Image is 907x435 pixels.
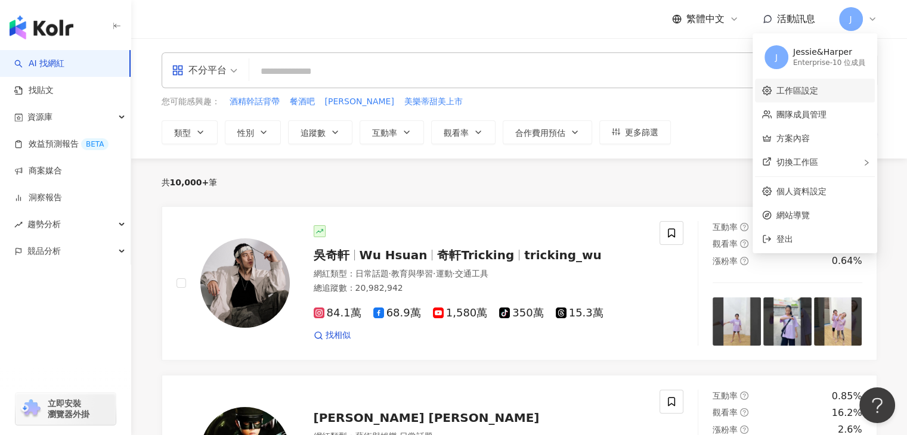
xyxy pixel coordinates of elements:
span: 合作費用預估 [515,128,565,138]
a: KOL Avatar吳奇軒Wu Hsuan奇軒Trickingtricking_wu網紅類型：日常話題·教育與學習·運動·交通工具總追蹤數：20,982,94284.1萬68.9萬1,580萬3... [162,206,877,361]
span: 1,580萬 [433,307,488,319]
span: 找相似 [326,330,351,341]
span: question-circle [740,257,748,265]
span: [PERSON_NAME] [325,96,394,108]
span: J [849,13,852,26]
div: Enterprise - 10 位成員 [793,58,865,68]
button: 美樂蒂甜美上市 [404,95,463,108]
span: 類型 [174,128,191,138]
span: 漲粉率 [713,425,738,434]
span: 奇軒Tricking [437,248,514,262]
img: post-image [713,297,761,346]
span: 觀看率 [713,239,738,248]
span: 酒精幹話背帶 [230,96,280,108]
span: tricking_wu [524,248,602,262]
div: 0.64% [832,254,862,268]
span: 84.1萬 [314,307,361,319]
a: 工作區設定 [776,86,818,95]
span: 吳奇軒 [314,248,349,262]
span: 競品分析 [27,238,61,265]
img: post-image [814,297,862,346]
span: question-circle [740,392,748,400]
span: · [452,269,454,278]
span: 互動率 [372,128,397,138]
div: 16.2% [832,406,862,420]
span: 68.9萬 [373,307,421,319]
a: 團隊成員管理 [776,110,826,119]
div: Jessie&Harper [793,46,865,58]
a: 商案媒合 [14,165,62,177]
span: 觀看率 [444,128,469,138]
a: 效益預測報告BETA [14,138,109,150]
div: 不分平台 [172,61,227,80]
span: 切換工作區 [776,157,818,167]
span: 10,000+ [170,178,209,187]
span: Wu Hsuan [360,248,428,262]
button: 追蹤數 [288,120,352,144]
div: 總追蹤數 ： 20,982,942 [314,282,646,294]
span: 性別 [237,128,254,138]
a: 找相似 [314,330,351,341]
span: question-circle [740,240,748,248]
a: 洞察報告 [14,192,62,204]
span: 15.3萬 [556,307,603,319]
a: chrome extension立即安裝 瀏覽器外掛 [16,393,116,425]
button: 類型 [162,120,218,144]
span: question-circle [740,408,748,417]
span: · [389,269,391,278]
span: 您可能感興趣： [162,96,220,108]
span: 追蹤數 [301,128,326,138]
span: 網站導覽 [776,209,868,222]
span: question-circle [740,223,748,231]
span: 觀看率 [713,408,738,417]
span: question-circle [740,425,748,434]
div: 0.85% [832,390,862,403]
img: KOL Avatar [200,238,290,328]
span: · [433,269,435,278]
button: 餐酒吧 [289,95,315,108]
iframe: Help Scout Beacon - Open [859,387,895,423]
span: rise [14,220,23,229]
span: 更多篩選 [625,128,658,137]
span: 互動率 [713,222,738,232]
button: 合作費用預估 [503,120,592,144]
span: 交通工具 [455,269,488,278]
a: searchAI 找網紅 [14,58,64,70]
span: 活動訊息 [777,13,815,24]
span: appstore [172,64,184,76]
img: chrome extension [19,399,42,418]
button: 性別 [225,120,281,144]
a: 個人資料設定 [776,187,826,196]
span: 資源庫 [27,104,52,130]
button: 更多篩選 [599,120,671,144]
span: 繁體中文 [686,13,725,26]
button: 互動率 [360,120,424,144]
button: [PERSON_NAME] [324,95,395,108]
button: 酒精幹話背帶 [229,95,280,108]
span: 350萬 [499,307,543,319]
div: 共 筆 [162,178,218,187]
span: 日常話題 [355,269,389,278]
span: right [863,159,870,166]
span: 趨勢分析 [27,211,61,238]
span: 互動率 [713,391,738,400]
span: [PERSON_NAME] [PERSON_NAME] [314,411,540,425]
img: post-image [763,297,812,346]
div: 網紅類型 ： [314,268,646,280]
span: 登出 [776,234,793,244]
span: 運動 [435,269,452,278]
button: 觀看率 [431,120,496,144]
span: 餐酒吧 [290,96,315,108]
span: 立即安裝 瀏覽器外掛 [48,398,89,420]
a: 方案內容 [776,133,810,143]
a: 找貼文 [14,85,54,97]
img: logo [10,15,73,39]
span: 美樂蒂甜美上市 [404,96,463,108]
span: 漲粉率 [713,256,738,266]
span: 教育與學習 [391,269,433,278]
span: J [775,51,778,64]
